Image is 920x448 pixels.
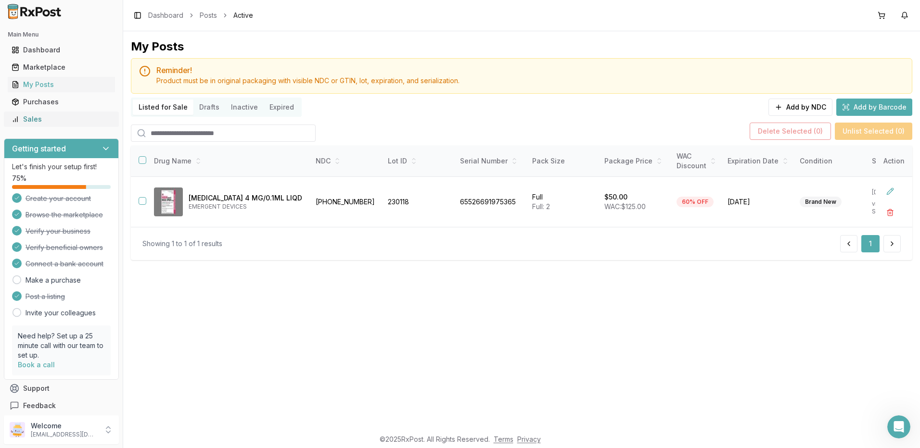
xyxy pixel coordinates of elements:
p: EMERGENT DEVICES [189,203,302,211]
p: Welcome [31,421,98,431]
a: Make a purchase [26,275,81,285]
span: Browse the marketplace [26,210,103,220]
button: Listed for Sale [133,100,193,115]
td: [PHONE_NUMBER] [310,177,382,227]
button: Feedback [4,397,119,414]
button: Inactive [225,100,264,115]
h5: Reminder! [156,66,904,74]
a: Dashboard [8,41,115,59]
img: RxPost Logo [4,4,65,19]
a: Privacy [517,435,541,443]
td: 230118 [382,177,454,227]
a: Purchases [8,93,115,111]
div: Lot ID [388,156,448,166]
p: [MEDICAL_DATA] 4 MG/0.1ML LIQD [189,193,302,203]
button: 1 [861,235,880,252]
td: 65526691975365 [454,177,526,227]
span: Post a listing [26,292,65,301]
button: My Posts [4,77,119,92]
span: WAC: $125.00 [604,202,646,211]
a: Invite your colleagues [26,308,96,318]
div: Sales [12,114,111,124]
button: Support [4,380,119,397]
th: Pack Size [526,146,599,177]
span: 75 % [12,174,26,183]
div: Expiration Date [728,156,788,166]
button: Sales [4,112,119,127]
button: Purchases [4,94,119,110]
p: [EMAIL_ADDRESS][DOMAIN_NAME] [31,431,98,438]
button: Delete [882,204,899,221]
div: My Posts [12,80,111,89]
div: Source [872,156,908,166]
a: My Posts [8,76,115,93]
p: Let's finish your setup first! [12,162,111,172]
span: [DATE] [728,197,788,207]
div: NDC [316,156,376,166]
span: Verify beneficial owners [26,243,103,252]
div: Product must be in original packaging with visible NDC or GTIN, lot, expiration, and serialization. [156,76,904,86]
img: User avatar [10,422,25,437]
p: [DATE] [872,188,908,196]
button: Dashboard [4,42,119,58]
th: Condition [794,146,866,177]
div: Serial Number [460,156,521,166]
div: WAC Discount [677,151,716,171]
span: Connect a bank account [26,259,103,269]
div: My Posts [131,39,184,54]
span: Full: 2 [532,202,550,211]
h2: Main Menu [8,31,115,38]
p: via NDC Search [872,200,908,215]
button: Add by Barcode [836,99,912,116]
div: Dashboard [12,45,111,55]
div: Package Price [604,156,665,166]
button: Add by NDC [768,99,832,116]
button: Expired [264,100,300,115]
p: Need help? Set up a 25 minute call with our team to set up. [18,331,105,360]
a: Marketplace [8,59,115,76]
div: Purchases [12,97,111,107]
div: Marketplace [12,62,111,72]
a: Dashboard [148,11,183,20]
nav: breadcrumb [148,11,253,20]
iframe: Intercom live chat [887,415,910,438]
button: Marketplace [4,60,119,75]
img: Narcan 4 MG/0.1ML LIQD [154,187,183,216]
div: Showing 1 to 1 of 1 results [142,239,222,249]
td: Full [526,177,599,227]
a: Sales [8,111,115,128]
div: Drug Name [154,156,302,166]
button: Edit [882,183,899,200]
h3: Getting started [12,143,66,154]
a: Posts [200,11,217,20]
th: Action [876,146,912,177]
a: Terms [494,435,513,443]
div: 60% OFF [677,197,714,207]
div: Brand New [800,197,842,207]
p: $50.00 [604,192,627,202]
span: Active [233,11,253,20]
span: Feedback [23,401,56,411]
span: Verify your business [26,226,90,236]
a: Book a call [18,361,55,369]
button: Drafts [193,100,225,115]
span: Create your account [26,194,91,203]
